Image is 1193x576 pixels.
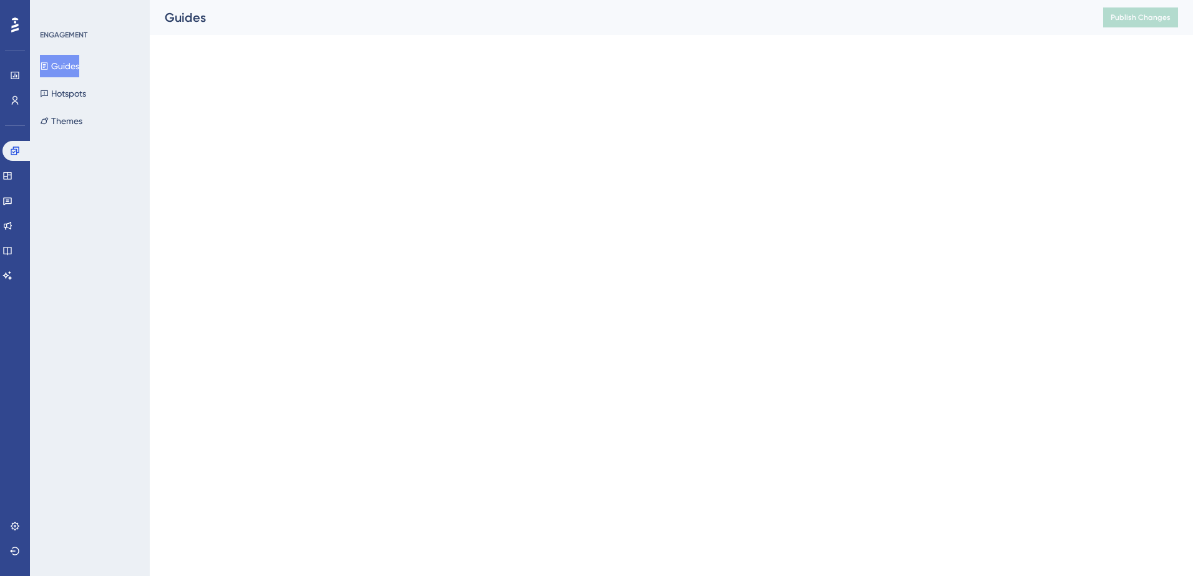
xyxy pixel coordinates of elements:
[165,9,1072,26] div: Guides
[40,82,86,105] button: Hotspots
[40,55,79,77] button: Guides
[1103,7,1178,27] button: Publish Changes
[40,30,87,40] div: ENGAGEMENT
[1111,12,1171,22] span: Publish Changes
[40,110,82,132] button: Themes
